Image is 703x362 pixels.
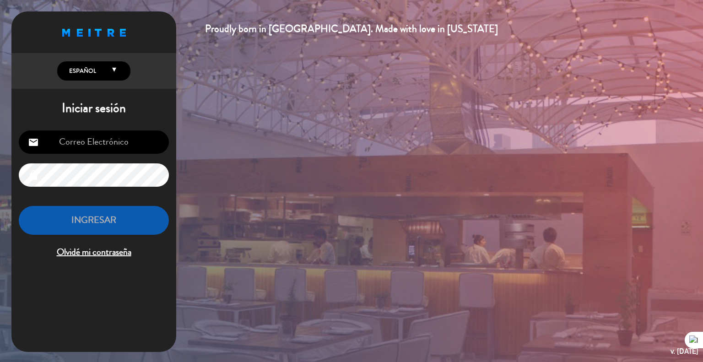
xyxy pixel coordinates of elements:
input: Correo Electrónico [19,130,169,154]
h1: Iniciar sesión [11,101,176,116]
span: Olvidé mi contraseña [19,245,169,260]
span: Español [67,66,96,76]
div: v. [DATE] [671,345,698,357]
i: lock [28,170,39,181]
i: email [28,137,39,148]
button: INGRESAR [19,206,169,235]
